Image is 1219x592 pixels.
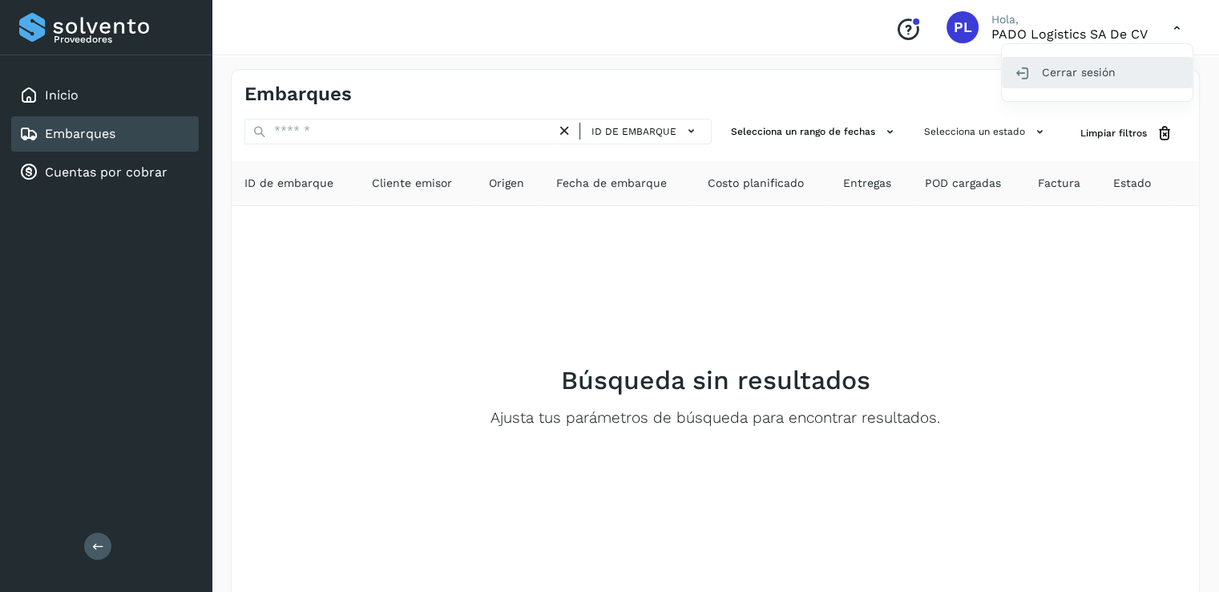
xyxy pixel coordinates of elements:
div: Inicio [11,78,199,113]
div: Cuentas por cobrar [11,155,199,190]
a: Cuentas por cobrar [45,164,168,180]
div: Cerrar sesión [1002,57,1193,87]
a: Inicio [45,87,79,103]
div: Embarques [11,116,199,152]
p: Proveedores [54,34,192,45]
a: Embarques [45,126,115,141]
